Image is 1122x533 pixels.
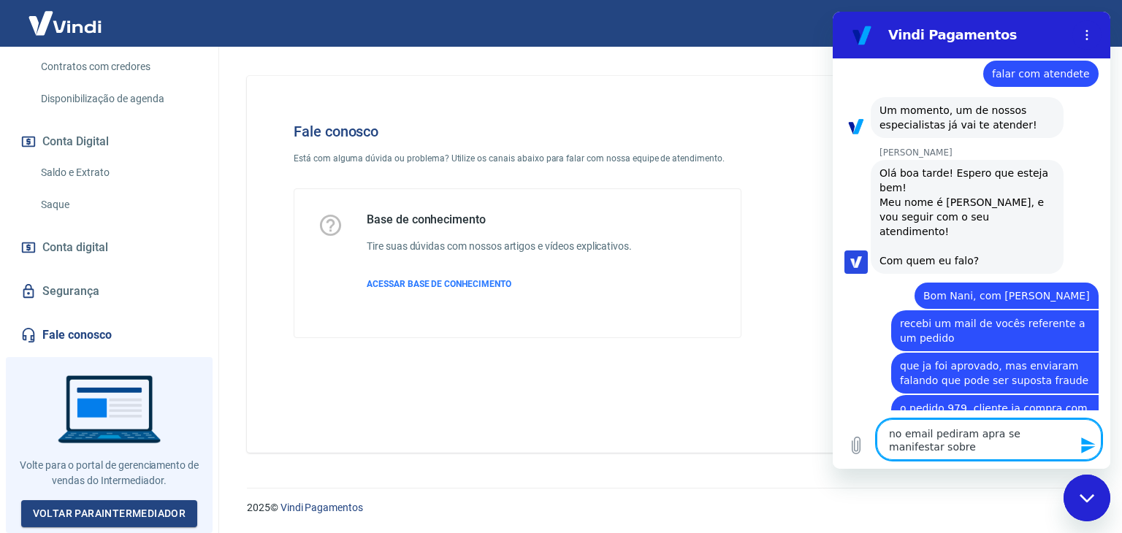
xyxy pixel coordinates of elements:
[294,152,741,165] p: Está com alguma dúvida ou problema? Utilize os canais abaixo para falar com nossa equipe de atend...
[247,500,1087,515] p: 2025 ©
[35,52,201,82] a: Contratos com credores
[280,502,363,513] a: Vindi Pagamentos
[1052,10,1104,37] button: Sair
[18,231,201,264] a: Conta digital
[21,500,198,527] a: Voltar paraIntermediador
[18,319,201,351] a: Fale conosco
[35,158,201,188] a: Saldo e Extrato
[42,237,108,258] span: Conta digital
[367,277,632,291] a: ACESSAR BASE DE CONHECIMENTO
[35,84,201,114] a: Disponibilização de agenda
[367,279,511,289] span: ACESSAR BASE DE CONHECIMENTO
[18,126,201,158] button: Conta Digital
[367,212,632,227] h5: Base de conhecimento
[367,239,632,254] h6: Tire suas dúvidas com nossos artigos e vídeos explicativos.
[35,190,201,220] a: Saque
[804,99,1026,294] img: Fale conosco
[294,123,741,140] h4: Fale conosco
[833,12,1110,469] iframe: Janela de mensagens
[18,1,112,45] img: Vindi
[1064,475,1110,521] iframe: Botão para abrir a janela de mensagens, conversa em andamento
[18,275,201,307] a: Segurança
